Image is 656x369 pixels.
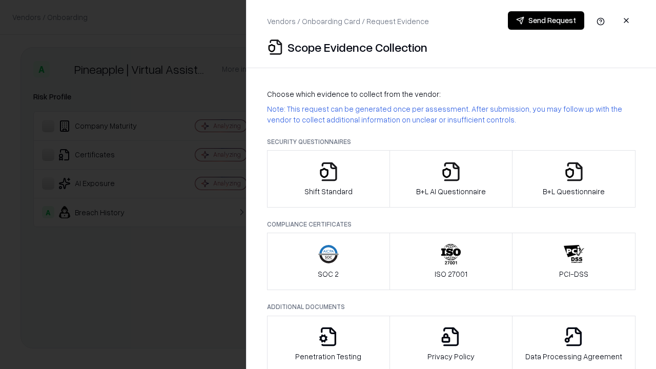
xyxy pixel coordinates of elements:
p: Compliance Certificates [267,220,635,229]
p: Privacy Policy [427,351,475,362]
p: B+L Questionnaire [543,186,605,197]
p: Note: This request can be generated once per assessment. After submission, you may follow up with... [267,104,635,125]
button: PCI-DSS [512,233,635,290]
button: B+L AI Questionnaire [389,150,513,208]
p: ISO 27001 [435,269,467,279]
p: Shift Standard [304,186,353,197]
p: Additional Documents [267,302,635,311]
button: Send Request [508,11,584,30]
button: ISO 27001 [389,233,513,290]
p: SOC 2 [318,269,339,279]
p: Choose which evidence to collect from the vendor: [267,89,635,99]
p: Penetration Testing [295,351,361,362]
p: Vendors / Onboarding Card / Request Evidence [267,16,429,27]
button: B+L Questionnaire [512,150,635,208]
p: B+L AI Questionnaire [416,186,486,197]
p: Scope Evidence Collection [288,39,427,55]
button: Shift Standard [267,150,390,208]
button: SOC 2 [267,233,390,290]
p: PCI-DSS [559,269,588,279]
p: Security Questionnaires [267,137,635,146]
p: Data Processing Agreement [525,351,622,362]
